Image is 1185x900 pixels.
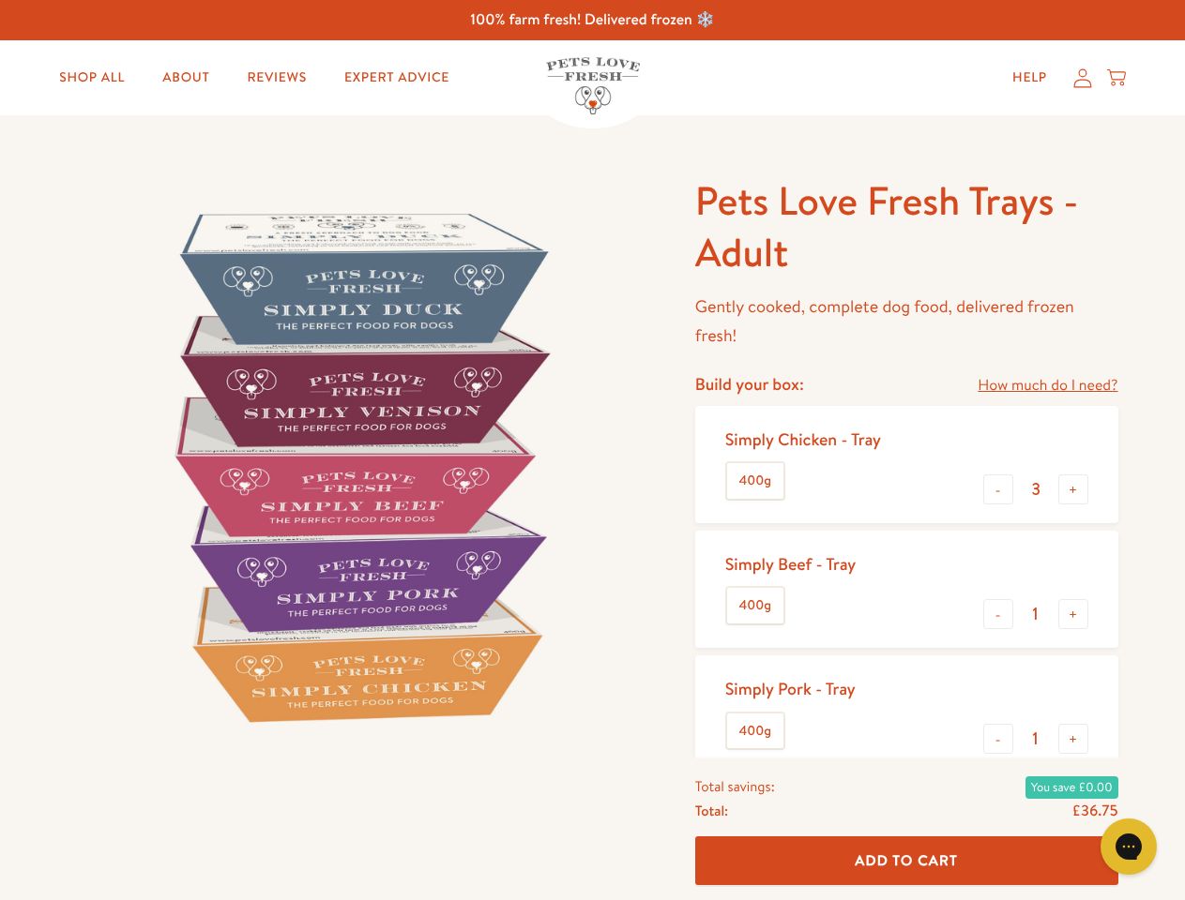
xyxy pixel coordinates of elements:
[727,588,783,623] label: 400g
[983,724,1013,754] button: -
[1058,599,1088,629] button: +
[147,59,224,97] a: About
[983,599,1013,629] button: -
[1091,812,1166,881] iframe: Gorgias live chat messenger
[44,59,140,97] a: Shop All
[329,59,464,97] a: Expert Advice
[695,373,804,395] h4: Build your box:
[1058,724,1088,754] button: +
[725,428,881,450] div: Simply Chicken - Tray
[997,59,1062,97] a: Help
[1058,474,1088,504] button: +
[68,175,650,757] img: Pets Love Fresh Trays - Adult
[978,373,1117,398] a: How much do I need?
[695,836,1118,886] button: Add To Cart
[695,175,1118,277] h1: Pets Love Fresh Trays - Adult
[727,713,783,749] label: 400g
[695,292,1118,350] p: Gently cooked, complete dog food, delivered frozen fresh!
[695,774,775,799] span: Total savings:
[232,59,321,97] a: Reviews
[725,553,856,575] div: Simply Beef - Tray
[695,799,728,823] span: Total:
[546,57,640,114] img: Pets Love Fresh
[1071,801,1117,821] span: £36.75
[725,678,856,699] div: Simply Pork - Tray
[1025,776,1118,799] span: You save £0.00
[727,463,783,499] label: 400g
[983,474,1013,504] button: -
[855,850,958,870] span: Add To Cart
